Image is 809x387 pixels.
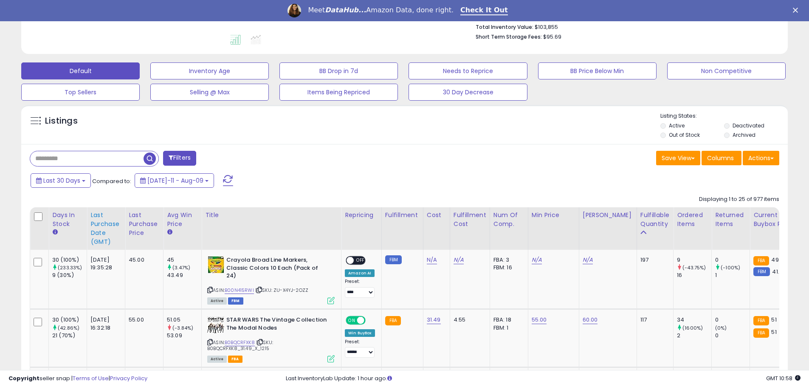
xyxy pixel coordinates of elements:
[699,195,779,203] div: Displaying 1 to 25 of 977 items
[583,256,593,264] a: N/A
[31,173,91,188] button: Last 30 Days
[640,316,667,324] div: 117
[228,356,242,363] span: FBA
[207,256,335,303] div: ASIN:
[715,271,750,279] div: 1
[493,316,521,324] div: FBA: 18
[45,115,78,127] h5: Listings
[454,316,483,324] div: 4.55
[721,264,740,271] small: (-100%)
[753,267,770,276] small: FBM
[583,211,633,220] div: [PERSON_NAME]
[532,316,547,324] a: 55.00
[58,325,79,331] small: (42.86%)
[385,255,402,264] small: FBM
[753,316,769,325] small: FBA
[766,374,801,382] span: 2025-09-9 10:58 GMT
[255,287,308,294] span: | SKU: ZU-X4YJ-2OZZ
[167,211,198,229] div: Avg Win Price
[92,177,131,185] span: Compared to:
[743,151,779,165] button: Actions
[715,332,750,339] div: 0
[43,176,80,185] span: Last 30 Days
[427,211,446,220] div: Cost
[532,211,575,220] div: Min Price
[476,23,533,31] b: Total Inventory Value:
[52,332,87,339] div: 21 (70%)
[228,297,243,305] span: FBM
[163,151,196,166] button: Filters
[345,211,378,220] div: Repricing
[733,131,755,138] label: Archived
[347,317,357,324] span: ON
[129,211,160,237] div: Last Purchase Price
[793,8,801,13] div: Close
[207,316,335,362] div: ASIN:
[364,317,378,324] span: OFF
[8,375,147,383] div: seller snap | |
[58,264,82,271] small: (233.33%)
[8,374,39,382] strong: Copyright
[135,173,214,188] button: [DATE]-11 - Aug-09
[753,256,769,266] small: FBA
[660,112,788,120] p: Listing States:
[226,256,330,282] b: Crayola Broad Line Markers, Classic Colors 10 Each (Pack of 24)
[715,316,750,324] div: 0
[460,6,508,15] a: Check It Out
[129,256,157,264] div: 45.00
[279,62,398,79] button: BB Drop in 7d
[543,33,561,41] span: $95.69
[753,328,769,338] small: FBA
[129,316,157,324] div: 55.00
[669,131,700,138] label: Out of Stock
[682,325,703,331] small: (1600%)
[772,268,786,276] span: 41.69
[279,84,398,101] button: Items Being Repriced
[207,356,227,363] span: All listings currently available for purchase on Amazon
[286,375,801,383] div: Last InventoryLab Update: 1 hour ago.
[207,256,224,273] img: 51XWvE3m6CL._SL40_.jpg
[325,6,366,14] i: DataHub...
[90,211,121,246] div: Last Purchase Date (GMT)
[21,84,140,101] button: Top Sellers
[207,339,273,352] span: | SKU: B0BQCRFXK8_31.49_X_1215
[427,256,437,264] a: N/A
[52,316,87,324] div: 30 (100%)
[207,297,227,305] span: All listings currently available for purchase on Amazon
[225,287,254,294] a: B00N415RWI
[288,4,301,17] img: Profile image for Georgie
[21,62,140,79] button: Default
[172,264,190,271] small: (3.47%)
[493,211,524,229] div: Num of Comp.
[669,122,685,129] label: Active
[385,211,420,220] div: Fulfillment
[172,325,193,331] small: (-3.84%)
[167,256,201,264] div: 45
[90,256,118,271] div: [DATE] 19:35:28
[52,211,83,229] div: Days In Stock
[702,151,741,165] button: Columns
[52,271,87,279] div: 9 (30%)
[167,229,172,236] small: Avg Win Price.
[538,62,657,79] button: BB Price Below Min
[110,374,147,382] a: Privacy Policy
[677,332,711,339] div: 2
[409,62,527,79] button: Needs to Reprice
[225,339,255,346] a: B0BQCRFXK8
[532,256,542,264] a: N/A
[771,328,776,336] span: 51
[771,316,776,324] span: 51
[707,154,734,162] span: Columns
[476,21,773,31] li: $103,855
[345,339,375,358] div: Preset:
[454,211,486,229] div: Fulfillment Cost
[677,211,708,229] div: Ordered Items
[454,256,464,264] a: N/A
[677,316,711,324] div: 34
[90,316,118,331] div: [DATE] 16:32:18
[677,256,711,264] div: 9
[409,84,527,101] button: 30 Day Decrease
[147,176,203,185] span: [DATE]-11 - Aug-09
[682,264,706,271] small: (-43.75%)
[345,279,375,298] div: Preset:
